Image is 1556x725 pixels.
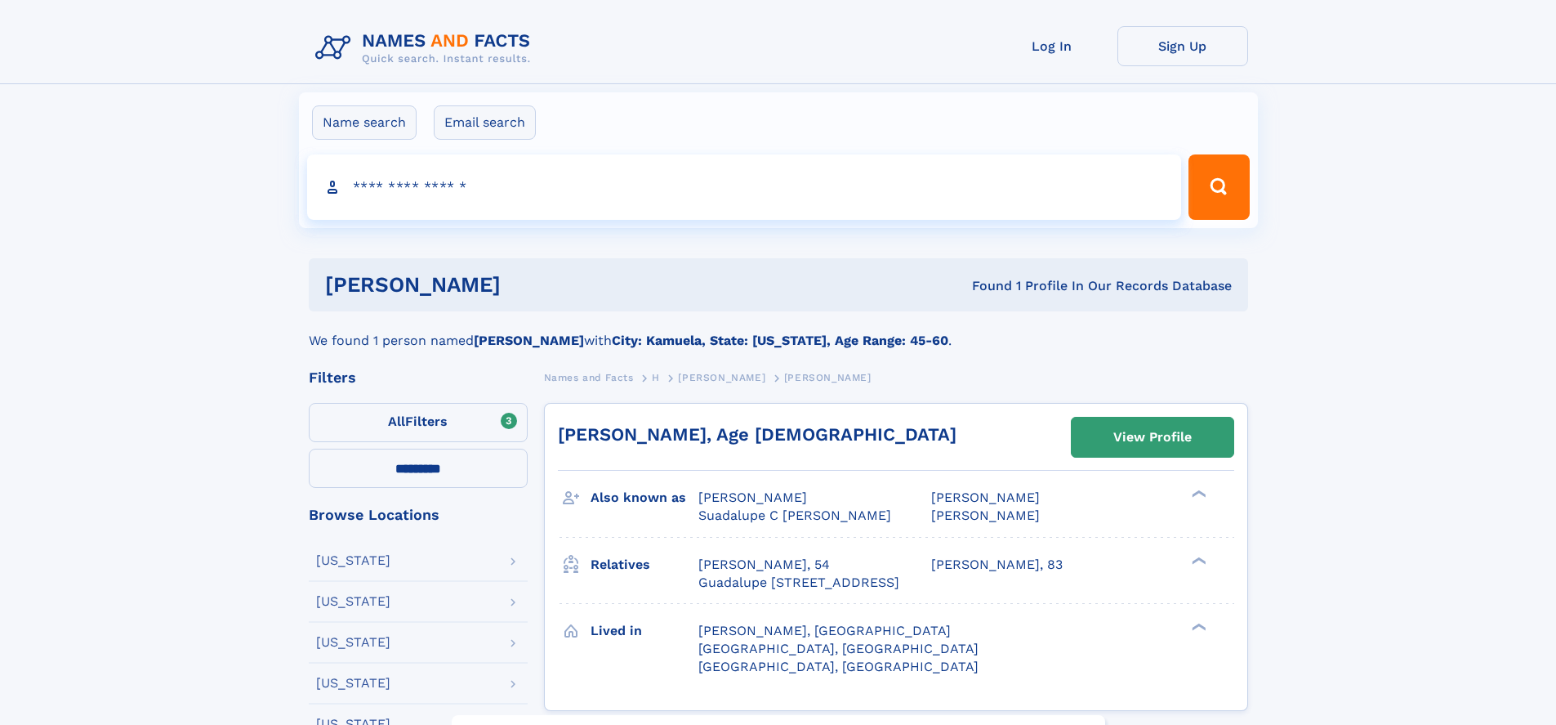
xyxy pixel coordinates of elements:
div: ❯ [1188,555,1207,566]
div: Found 1 Profile In Our Records Database [736,277,1232,295]
h1: [PERSON_NAME] [325,275,737,295]
a: View Profile [1072,418,1233,457]
a: Guadalupe [STREET_ADDRESS] [698,574,899,592]
a: Log In [987,26,1117,66]
h3: Also known as [591,484,698,512]
label: Filters [309,403,528,442]
button: Search Button [1188,154,1249,220]
div: [US_STATE] [316,677,390,690]
span: [PERSON_NAME], [GEOGRAPHIC_DATA] [698,623,951,638]
span: All [388,414,405,429]
div: Filters [309,370,528,385]
input: search input [307,154,1182,220]
label: Email search [434,105,536,140]
div: [US_STATE] [316,554,390,567]
div: Browse Locations [309,508,528,522]
div: View Profile [1113,418,1192,456]
a: [PERSON_NAME] [678,367,765,387]
div: [US_STATE] [316,636,390,649]
label: Name search [312,105,417,140]
span: [GEOGRAPHIC_DATA], [GEOGRAPHIC_DATA] [698,641,979,656]
a: [PERSON_NAME], 54 [698,556,830,574]
span: Suadalupe C [PERSON_NAME] [698,508,891,523]
a: Names and Facts [544,367,634,387]
span: [PERSON_NAME] [678,372,765,383]
span: H [652,372,660,383]
div: ❯ [1188,621,1207,632]
h3: Relatives [591,551,698,579]
span: [PERSON_NAME] [784,372,872,383]
a: [PERSON_NAME], Age [DEMOGRAPHIC_DATA] [558,424,956,445]
b: City: Kamuela, State: [US_STATE], Age Range: 45-60 [612,333,948,348]
a: [PERSON_NAME], 83 [931,556,1063,574]
a: Sign Up [1117,26,1248,66]
div: [US_STATE] [316,595,390,608]
span: [GEOGRAPHIC_DATA], [GEOGRAPHIC_DATA] [698,659,979,674]
b: [PERSON_NAME] [474,333,584,348]
a: H [652,367,660,387]
div: ❯ [1188,489,1207,499]
h3: Lived in [591,617,698,645]
span: [PERSON_NAME] [931,508,1040,523]
div: We found 1 person named with . [309,311,1248,351]
img: Logo Names and Facts [309,26,544,70]
span: [PERSON_NAME] [931,490,1040,505]
span: [PERSON_NAME] [698,490,807,505]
